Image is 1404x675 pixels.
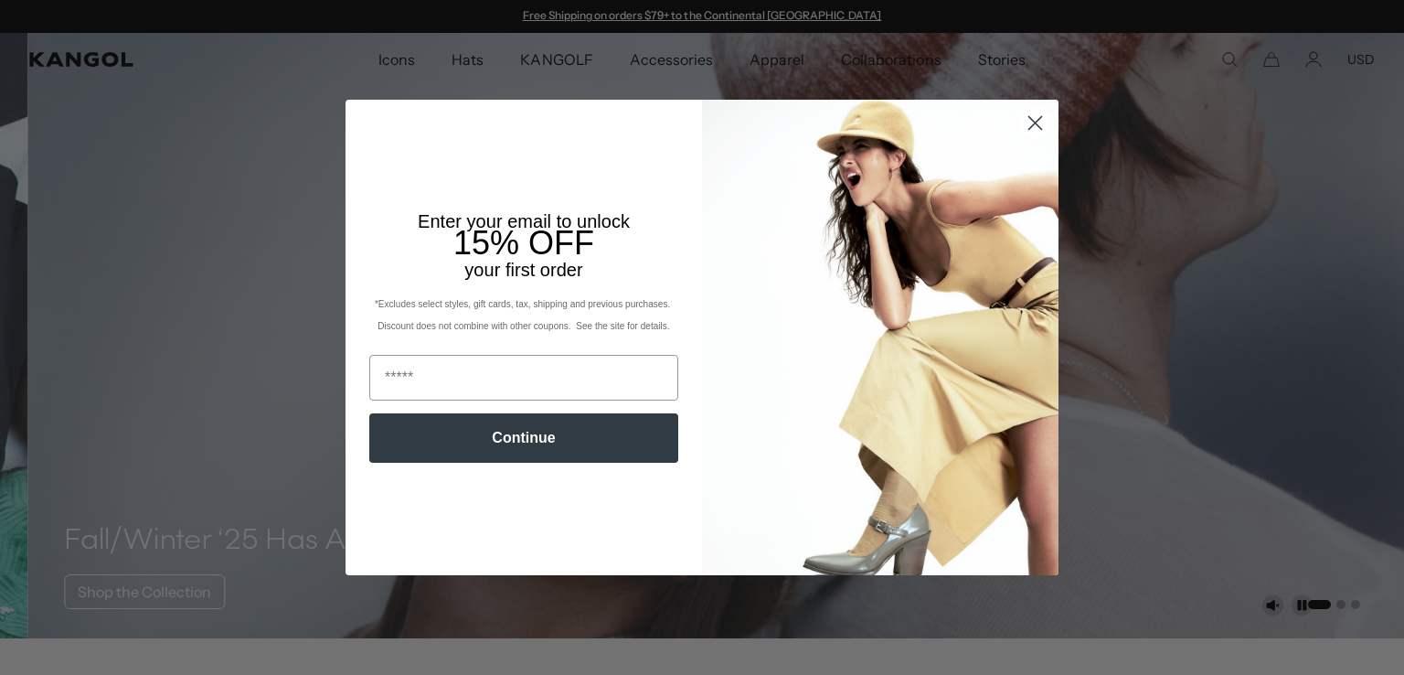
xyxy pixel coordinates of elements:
input: Email [369,355,678,401]
span: 15% OFF [453,224,594,262]
img: 93be19ad-e773-4382-80b9-c9d740c9197f.jpeg [702,100,1058,575]
button: Close dialog [1019,107,1051,139]
button: Continue [369,413,678,463]
span: your first order [464,260,582,280]
span: Enter your email to unlock [418,211,630,231]
span: *Excludes select styles, gift cards, tax, shipping and previous purchases. Discount does not comb... [375,299,673,331]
